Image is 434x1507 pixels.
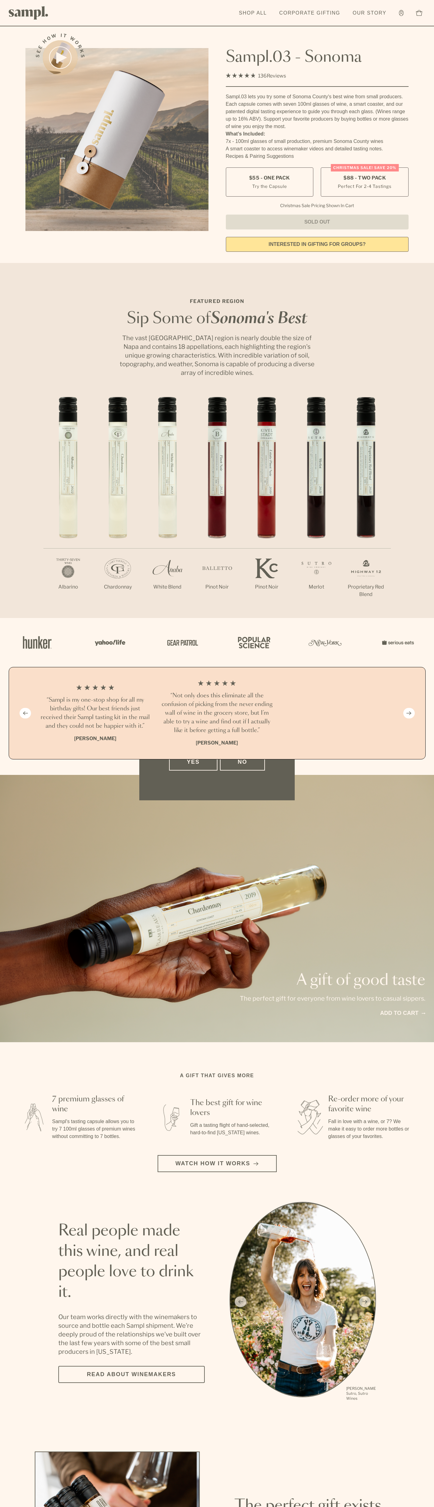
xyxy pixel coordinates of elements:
[143,397,192,611] li: 3 / 7
[25,48,208,231] img: Sampl.03 - Sonoma
[380,1009,425,1017] a: Add to cart
[230,1202,376,1402] ul: carousel
[292,397,341,611] li: 6 / 7
[276,6,343,20] a: Corporate Gifting
[240,994,425,1003] p: The perfect gift for everyone from wine lovers to casual sippers.
[240,973,425,988] p: A gift of good taste
[341,583,391,598] p: Proprietary Red Blend
[242,397,292,611] li: 5 / 7
[341,397,391,618] li: 7 / 7
[252,183,287,189] small: Try the Capsule
[192,397,242,611] li: 4 / 7
[169,753,217,771] button: Yes
[338,183,391,189] small: Perfect For 2-4 Tastings
[43,583,93,591] p: Albarino
[346,1386,376,1401] p: [PERSON_NAME] Sutro, Sutro Wines
[161,691,273,735] h3: “Not only does this eliminate all the confusion of picking from the never ending wall of wine in ...
[43,397,93,611] li: 1 / 7
[403,708,415,718] button: Next slide
[292,583,341,591] p: Merlot
[226,72,286,80] div: 136Reviews
[230,1202,376,1402] div: slide 1
[39,680,151,747] li: 1 / 4
[196,740,238,746] b: [PERSON_NAME]
[192,583,242,591] p: Pinot Noir
[343,175,386,181] span: $88 - Two Pack
[226,237,409,252] a: interested in gifting for groups?
[9,6,48,20] img: Sampl logo
[220,753,265,771] button: No
[236,6,270,20] a: Shop All
[161,680,273,747] li: 2 / 4
[20,708,31,718] button: Previous slide
[226,215,409,229] button: Sold Out
[242,583,292,591] p: Pinot Noir
[43,40,78,75] button: See how it works
[93,583,143,591] p: Chardonnay
[249,175,290,181] span: $55 - One Pack
[74,736,116,741] b: [PERSON_NAME]
[93,397,143,611] li: 2 / 7
[143,583,192,591] p: White Blend
[350,6,390,20] a: Our Story
[39,696,151,731] h3: “Sampl is my one-stop shop for all my birthday gifts! Our best friends just received their Sampl ...
[331,164,399,171] div: Christmas SALE! Save 20%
